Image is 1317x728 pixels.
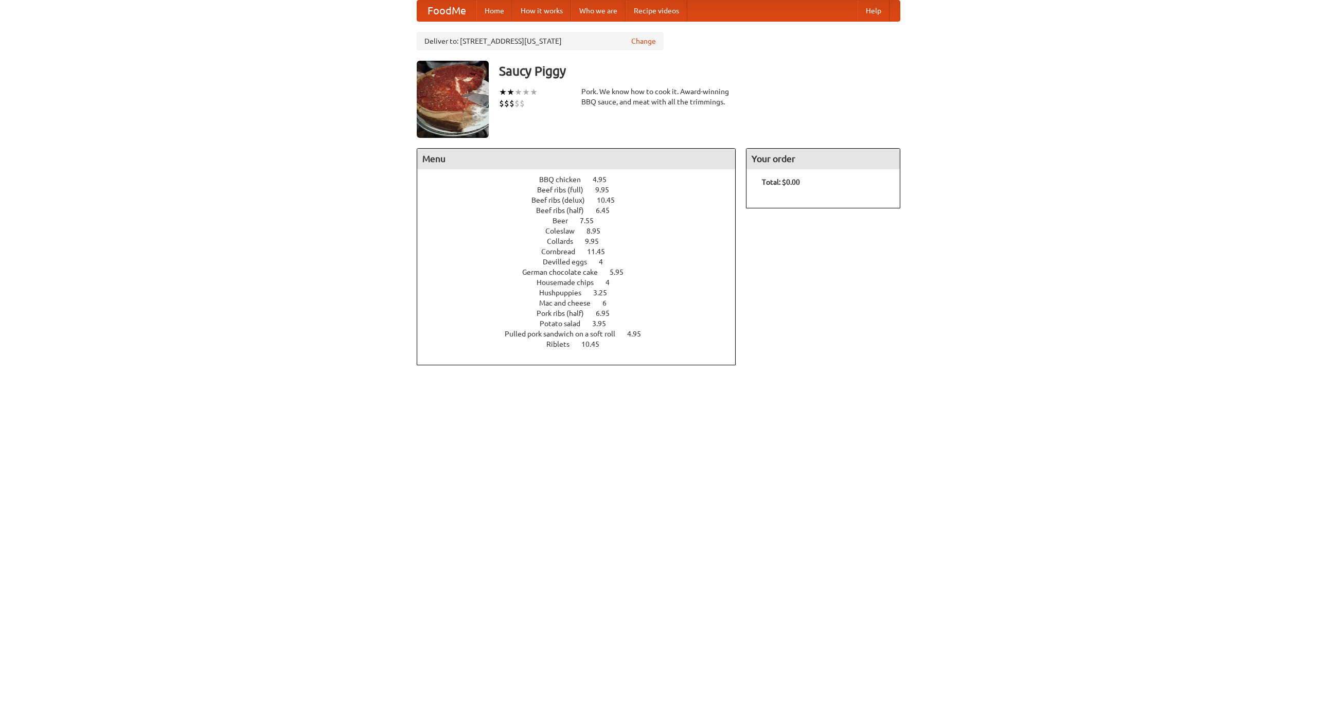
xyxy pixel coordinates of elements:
a: Potato salad 3.95 [540,319,625,328]
span: 9.95 [585,237,609,245]
a: Help [858,1,889,21]
a: Cornbread 11.45 [541,247,624,256]
span: 6.95 [596,309,620,317]
h3: Saucy Piggy [499,61,900,81]
span: 10.45 [581,340,610,348]
a: Hushpuppies 3.25 [539,289,626,297]
a: Beef ribs (delux) 10.45 [531,196,634,204]
span: 10.45 [597,196,625,204]
span: Potato salad [540,319,591,328]
img: angular.jpg [417,61,489,138]
a: Beef ribs (half) 6.45 [536,206,629,215]
a: Recipe videos [626,1,687,21]
li: ★ [530,86,538,98]
b: Total: $0.00 [762,178,800,186]
div: Deliver to: [STREET_ADDRESS][US_STATE] [417,32,664,50]
span: Pork ribs (half) [537,309,594,317]
li: $ [520,98,525,109]
h4: Your order [746,149,900,169]
span: 7.55 [580,217,604,225]
a: Mac and cheese 6 [539,299,626,307]
a: Coleslaw 8.95 [545,227,619,235]
li: ★ [499,86,507,98]
span: Housemade chips [537,278,604,287]
li: ★ [507,86,514,98]
a: Housemade chips 4 [537,278,629,287]
span: Mac and cheese [539,299,601,307]
span: Coleslaw [545,227,585,235]
a: Change [631,36,656,46]
span: 9.95 [595,186,619,194]
a: Beer 7.55 [553,217,613,225]
a: German chocolate cake 5.95 [522,268,643,276]
span: 4.95 [627,330,651,338]
span: Pulled pork sandwich on a soft roll [505,330,626,338]
span: Collards [547,237,583,245]
li: ★ [514,86,522,98]
span: 6 [602,299,617,307]
span: 4.95 [593,175,617,184]
span: 3.95 [592,319,616,328]
li: $ [504,98,509,109]
span: German chocolate cake [522,268,608,276]
span: 5.95 [610,268,634,276]
h4: Menu [417,149,735,169]
div: Pork. We know how to cook it. Award-winning BBQ sauce, and meat with all the trimmings. [581,86,736,107]
li: $ [499,98,504,109]
span: 11.45 [587,247,615,256]
li: $ [509,98,514,109]
a: Collards 9.95 [547,237,618,245]
a: Beef ribs (full) 9.95 [537,186,628,194]
span: BBQ chicken [539,175,591,184]
span: Beer [553,217,578,225]
span: 4 [599,258,613,266]
li: ★ [522,86,530,98]
span: Devilled eggs [543,258,597,266]
span: 3.25 [593,289,617,297]
a: Pulled pork sandwich on a soft roll 4.95 [505,330,660,338]
span: Hushpuppies [539,289,592,297]
span: Beef ribs (half) [536,206,594,215]
li: $ [514,98,520,109]
a: How it works [512,1,571,21]
span: Cornbread [541,247,585,256]
span: 6.45 [596,206,620,215]
a: Pork ribs (half) 6.95 [537,309,629,317]
a: Devilled eggs 4 [543,258,622,266]
span: 4 [606,278,620,287]
a: Riblets 10.45 [546,340,618,348]
a: Who we are [571,1,626,21]
span: Riblets [546,340,580,348]
a: FoodMe [417,1,476,21]
a: BBQ chicken 4.95 [539,175,626,184]
span: 8.95 [586,227,611,235]
span: Beef ribs (full) [537,186,594,194]
span: Beef ribs (delux) [531,196,595,204]
a: Home [476,1,512,21]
